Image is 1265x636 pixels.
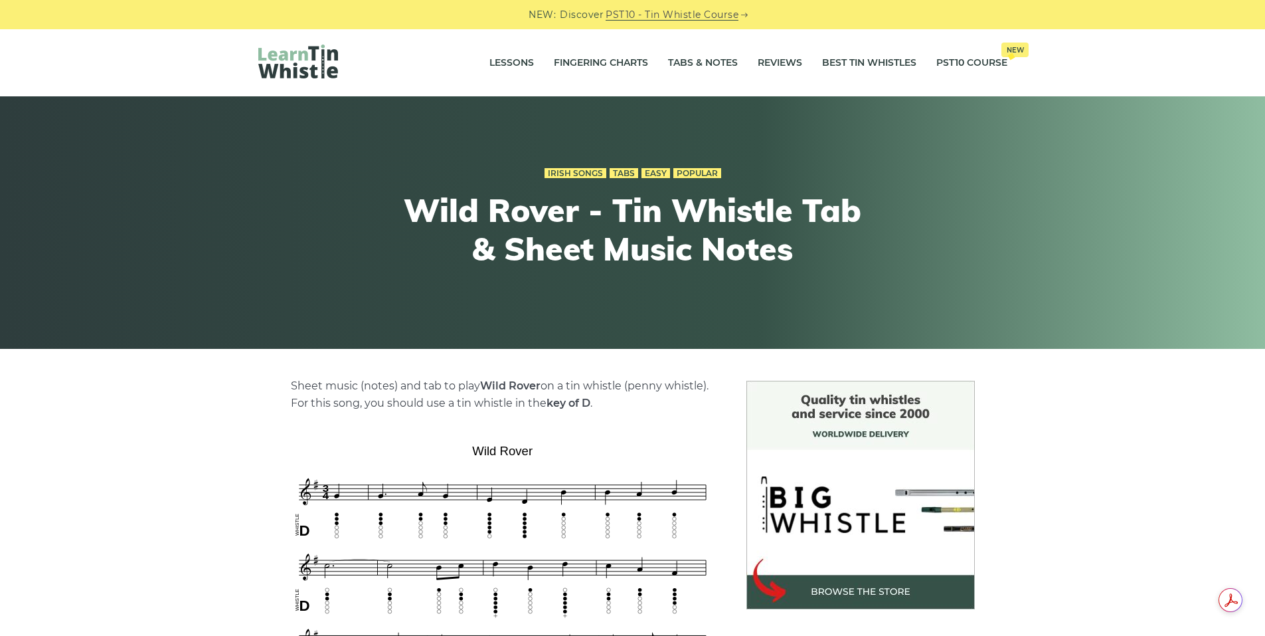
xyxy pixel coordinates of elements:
[610,168,638,179] a: Tabs
[547,397,590,409] strong: key of D
[545,168,606,179] a: Irish Songs
[388,191,877,268] h1: Wild Rover - Tin Whistle Tab & Sheet Music Notes
[758,47,802,80] a: Reviews
[554,47,648,80] a: Fingering Charts
[489,47,534,80] a: Lessons
[480,379,541,392] strong: Wild Rover
[258,45,338,78] img: LearnTinWhistle.com
[822,47,916,80] a: Best Tin Whistles
[673,168,721,179] a: Popular
[641,168,670,179] a: Easy
[1001,43,1029,57] span: New
[936,47,1007,80] a: PST10 CourseNew
[668,47,738,80] a: Tabs & Notes
[291,377,715,412] p: Sheet music (notes) and tab to play on a tin whistle (penny whistle). For this song, you should u...
[746,381,975,609] img: BigWhistle Tin Whistle Store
